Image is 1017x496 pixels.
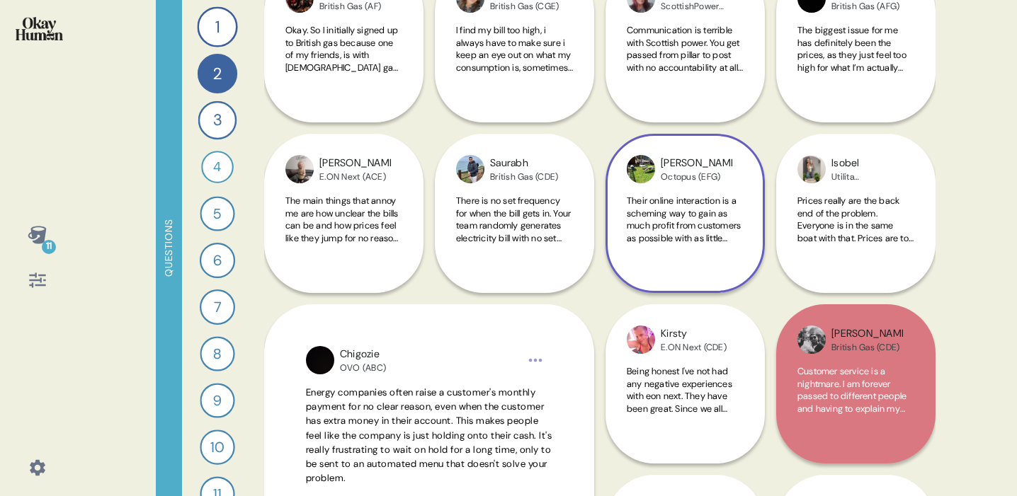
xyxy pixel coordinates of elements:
div: E.ON Next (ACE) [319,171,391,183]
img: profilepic_30989330784046761.jpg [456,155,484,183]
div: Octopus (EFG) [661,171,732,183]
span: There is no set frequency for when the bill gets in. Your team randomly generates electricity bil... [456,195,572,393]
div: British Gas (AFG) [831,1,903,12]
div: 3 [198,101,237,140]
span: I find my bill too high, i always have to make sure i keep an eye out on what my consumption is, ... [456,24,573,272]
img: profilepic_24298624706458262.jpg [797,155,826,183]
span: Prices really are the back end of the problem. Everyone is in the same boat with that. Prices are... [797,195,914,381]
div: E.ON Next (CDE) [661,342,727,353]
span: Energy companies often raise a customer's monthly payment for no clear reason, even when the cust... [306,386,552,485]
div: [PERSON_NAME] [831,326,903,342]
div: [PERSON_NAME] [319,156,391,171]
div: 7 [200,289,235,325]
img: profilepic_24442853335377864.jpg [285,155,314,183]
div: British Gas (CDE) [831,342,903,353]
img: profilepic_30892200423759459.jpg [306,346,334,374]
div: British Gas (CDE) [490,171,558,183]
div: British Gas (AF) [319,1,391,12]
img: profilepic_30898730046440589.jpg [797,325,826,354]
div: Chigozie [340,347,386,362]
span: Communication is terrible with Scottish power. You get passed from pillar to post with no account... [627,24,743,260]
div: 4 [201,151,234,183]
div: 11 [42,240,56,254]
span: Customer service is a nightmare. I am forever passed to different people and having to explain my... [797,365,913,489]
div: 10 [200,429,234,464]
div: Isobel [831,156,903,171]
div: [PERSON_NAME] [661,156,732,171]
div: 5 [200,196,234,231]
div: Saurabh [490,156,558,171]
span: Their online interaction is a scheming way to gain as much profit from customers as possible with... [627,195,744,381]
div: 8 [200,336,234,371]
img: okayhuman.3b1b6348.png [16,17,63,40]
span: The biggest issue for me has definitely been the prices, as they just feel too high for what I’m ... [797,24,914,247]
span: Okay. So I initially signed up to British gas because one of my friends, is with [DEMOGRAPHIC_DAT... [285,24,402,434]
div: 9 [200,383,234,417]
div: Utilita ([PERSON_NAME]) [831,171,903,183]
div: OVO (ABC) [340,362,386,374]
div: Kirsty [661,326,727,342]
img: profilepic_24212828651743953.jpg [627,325,655,354]
div: British Gas (CGE) [490,1,559,12]
span: The main things that annoy me are how unclear the bills can be and how prices feel like they jump... [285,195,400,417]
div: 6 [200,243,235,278]
div: ScottishPower (CDF) [661,1,732,12]
div: 2 [198,54,237,93]
img: profilepic_24392191150435363.jpg [627,155,655,183]
div: 1 [197,6,237,47]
